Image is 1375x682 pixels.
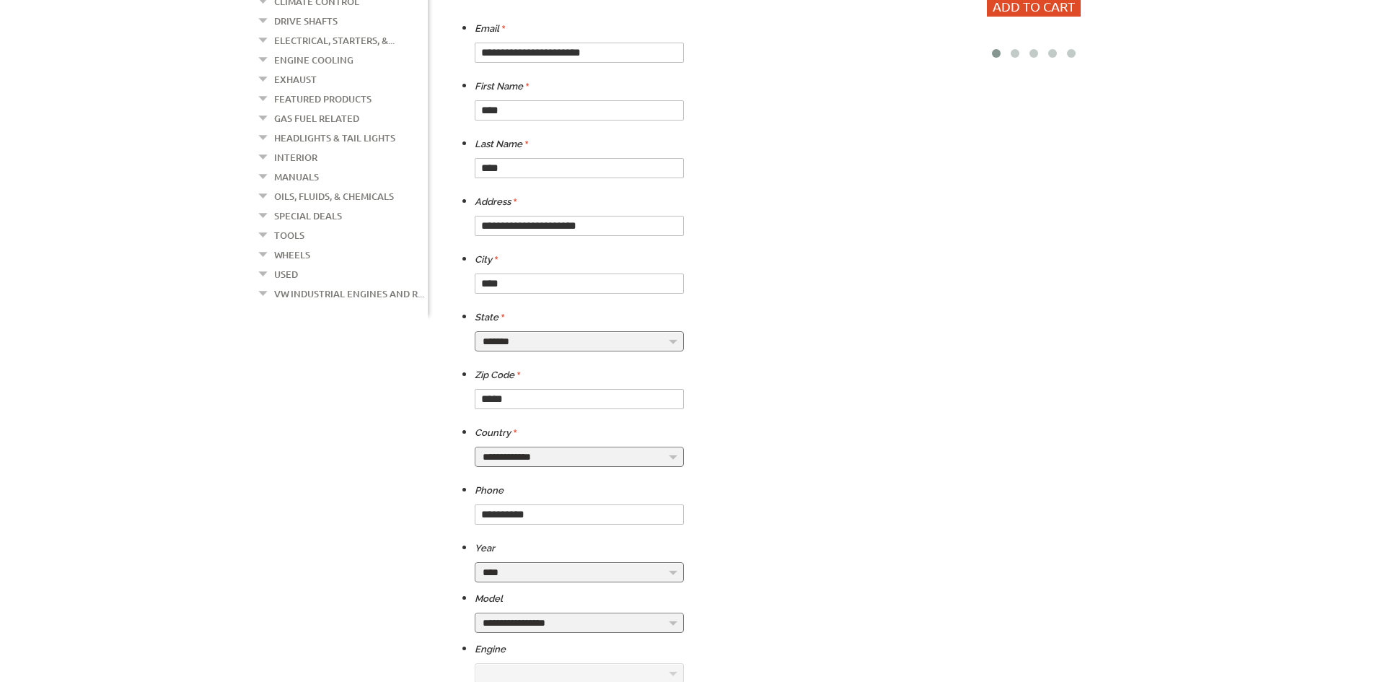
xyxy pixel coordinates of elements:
label: Email [475,20,505,38]
a: Headlights & Tail Lights [274,128,395,147]
a: Featured Products [274,89,372,108]
a: Exhaust [274,70,317,89]
a: Manuals [274,167,319,186]
label: Engine [475,641,506,658]
a: Tools [274,226,304,245]
label: Zip Code [475,367,520,384]
label: Year [475,540,495,557]
a: VW Industrial Engines and R... [274,284,424,303]
label: Phone [475,482,504,499]
label: Address [475,193,517,211]
a: Interior [274,148,317,167]
a: Gas Fuel Related [274,109,359,128]
a: Engine Cooling [274,51,353,69]
label: Model [475,590,503,608]
a: Wheels [274,245,310,264]
label: First Name [475,78,529,95]
a: Electrical, Starters, &... [274,31,395,50]
label: State [475,309,504,326]
label: Last Name [475,136,528,153]
a: Drive Shafts [274,12,338,30]
a: Special Deals [274,206,342,225]
a: Oils, Fluids, & Chemicals [274,187,394,206]
label: City [475,251,498,268]
label: Country [475,424,517,442]
a: Used [274,265,298,284]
